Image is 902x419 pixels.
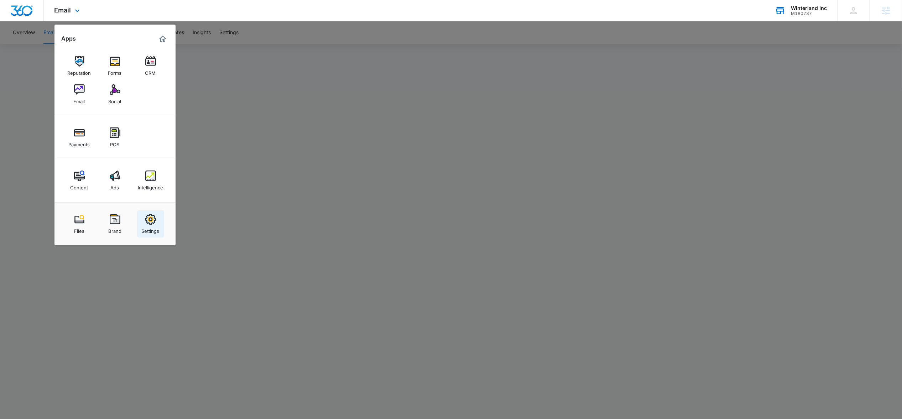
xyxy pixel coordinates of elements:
a: CRM [137,52,164,79]
a: Forms [101,52,129,79]
a: Ads [101,167,129,194]
div: account id [791,11,827,16]
a: Payments [66,124,93,151]
div: Content [71,181,88,190]
div: Settings [142,225,160,234]
div: Email [74,95,85,104]
div: Payments [69,138,90,147]
div: Forms [108,67,122,76]
div: account name [791,5,827,11]
a: Reputation [66,52,93,79]
a: Intelligence [137,167,164,194]
a: Marketing 360® Dashboard [157,33,168,44]
a: POS [101,124,129,151]
div: Social [109,95,121,104]
div: Files [74,225,84,234]
div: POS [110,138,120,147]
span: Email [54,6,71,14]
a: Email [66,81,93,108]
div: Intelligence [138,181,163,190]
div: CRM [145,67,156,76]
a: Files [66,210,93,237]
div: Reputation [68,67,91,76]
a: Brand [101,210,129,237]
div: Brand [108,225,121,234]
h2: Apps [62,35,76,42]
div: Ads [111,181,119,190]
a: Social [101,81,129,108]
a: Content [66,167,93,194]
a: Settings [137,210,164,237]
